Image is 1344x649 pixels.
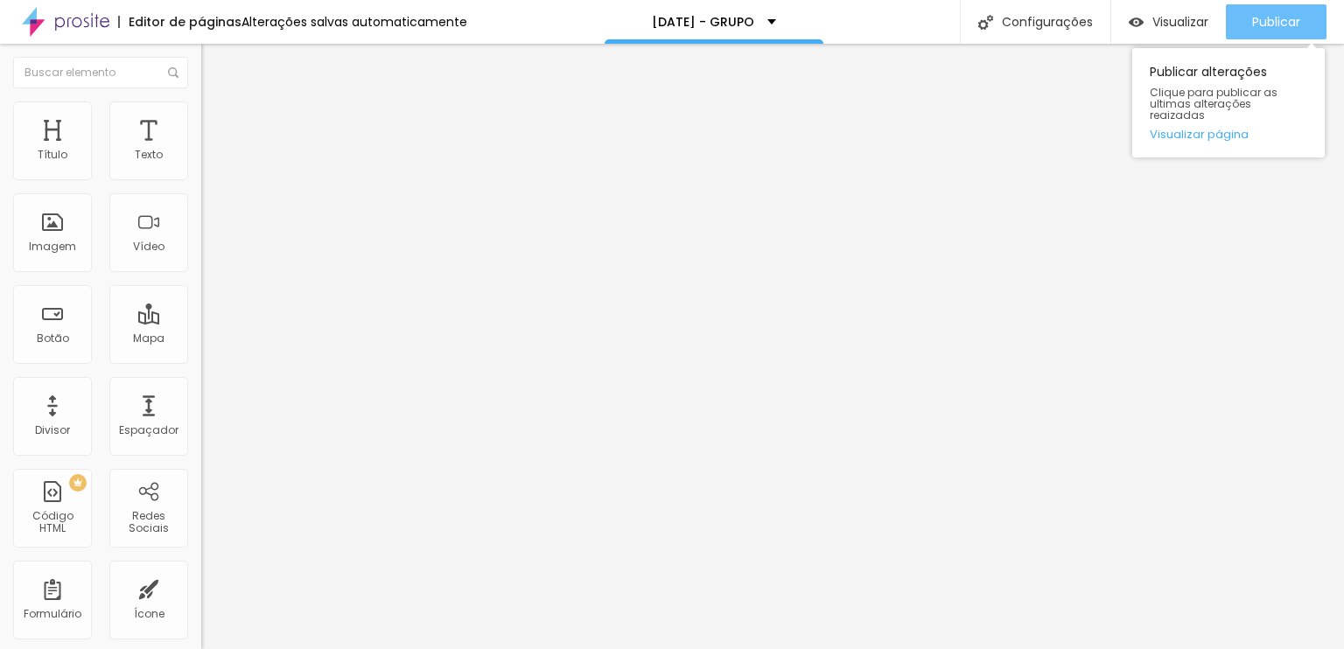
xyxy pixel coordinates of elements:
[114,510,183,535] div: Redes Sociais
[1150,87,1307,122] span: Clique para publicar as ultimas alterações reaizadas
[135,149,163,161] div: Texto
[35,424,70,436] div: Divisor
[201,44,1344,649] iframe: Editor
[241,16,467,28] div: Alterações salvas automaticamente
[1111,4,1226,39] button: Visualizar
[134,608,164,620] div: Ícone
[24,608,81,620] div: Formulário
[652,16,754,28] p: [DATE] - GRUPO
[133,241,164,253] div: Vídeo
[13,57,188,88] input: Buscar elemento
[1252,15,1300,29] span: Publicar
[37,332,69,345] div: Botão
[17,510,87,535] div: Código HTML
[38,149,67,161] div: Título
[168,67,178,78] img: Icone
[978,15,993,30] img: Icone
[119,424,178,436] div: Espaçador
[1129,15,1144,30] img: view-1.svg
[1132,48,1325,157] div: Publicar alterações
[118,16,241,28] div: Editor de páginas
[1152,15,1208,29] span: Visualizar
[29,241,76,253] div: Imagem
[1150,129,1307,140] a: Visualizar página
[133,332,164,345] div: Mapa
[1226,4,1326,39] button: Publicar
